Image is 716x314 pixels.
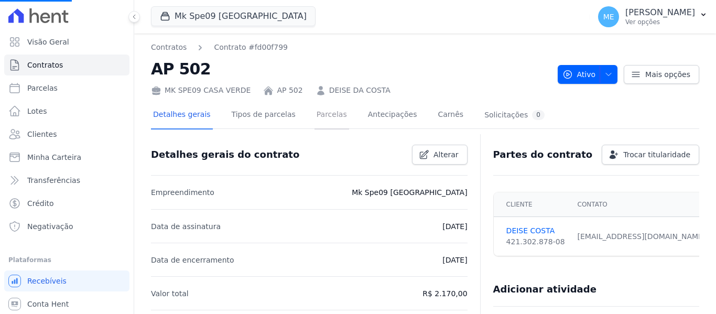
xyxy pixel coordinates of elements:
[277,85,302,96] a: AP 502
[366,102,419,129] a: Antecipações
[151,57,549,81] h2: AP 502
[4,124,129,145] a: Clientes
[506,225,565,236] a: DEISE COSTA
[412,145,468,165] a: Alterar
[623,149,690,160] span: Trocar titularidade
[151,42,187,53] a: Contratos
[151,148,299,161] h3: Detalhes gerais do contrato
[493,148,593,161] h3: Partes do contrato
[151,102,213,129] a: Detalhes gerais
[433,149,459,160] span: Alterar
[8,254,125,266] div: Plataformas
[27,299,69,309] span: Conta Hent
[151,42,288,53] nav: Breadcrumb
[27,60,63,70] span: Contratos
[151,254,234,266] p: Data de encerramento
[603,13,614,20] span: ME
[442,220,467,233] p: [DATE]
[4,78,129,99] a: Parcelas
[494,192,571,217] th: Cliente
[27,198,54,209] span: Crédito
[4,193,129,214] a: Crédito
[506,236,565,247] div: 421.302.878-08
[27,106,47,116] span: Lotes
[4,101,129,122] a: Lotes
[27,276,67,286] span: Recebíveis
[27,37,69,47] span: Visão Geral
[602,145,699,165] a: Trocar titularidade
[4,147,129,168] a: Minha Carteira
[442,254,467,266] p: [DATE]
[4,170,129,191] a: Transferências
[27,221,73,232] span: Negativação
[625,7,695,18] p: [PERSON_NAME]
[558,65,618,84] button: Ativo
[562,65,596,84] span: Ativo
[4,31,129,52] a: Visão Geral
[436,102,465,129] a: Carnês
[151,287,189,300] p: Valor total
[27,175,80,186] span: Transferências
[645,69,690,80] span: Mais opções
[4,270,129,291] a: Recebíveis
[532,110,545,120] div: 0
[151,186,214,199] p: Empreendimento
[329,85,390,96] a: DEISE DA COSTA
[624,65,699,84] a: Mais opções
[484,110,545,120] div: Solicitações
[27,152,81,163] span: Minha Carteira
[314,102,349,129] a: Parcelas
[625,18,695,26] p: Ver opções
[230,102,298,129] a: Tipos de parcelas
[151,42,549,53] nav: Breadcrumb
[151,85,251,96] div: MK SPE09 CASA VERDE
[4,55,129,75] a: Contratos
[4,216,129,237] a: Negativação
[151,6,316,26] button: Mk Spe09 [GEOGRAPHIC_DATA]
[214,42,288,53] a: Contrato #fd00f799
[27,129,57,139] span: Clientes
[151,220,221,233] p: Data de assinatura
[27,83,58,93] span: Parcelas
[422,287,467,300] p: R$ 2.170,00
[352,186,467,199] p: Mk Spe09 [GEOGRAPHIC_DATA]
[590,2,716,31] button: ME [PERSON_NAME] Ver opções
[482,102,547,129] a: Solicitações0
[493,283,596,296] h3: Adicionar atividade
